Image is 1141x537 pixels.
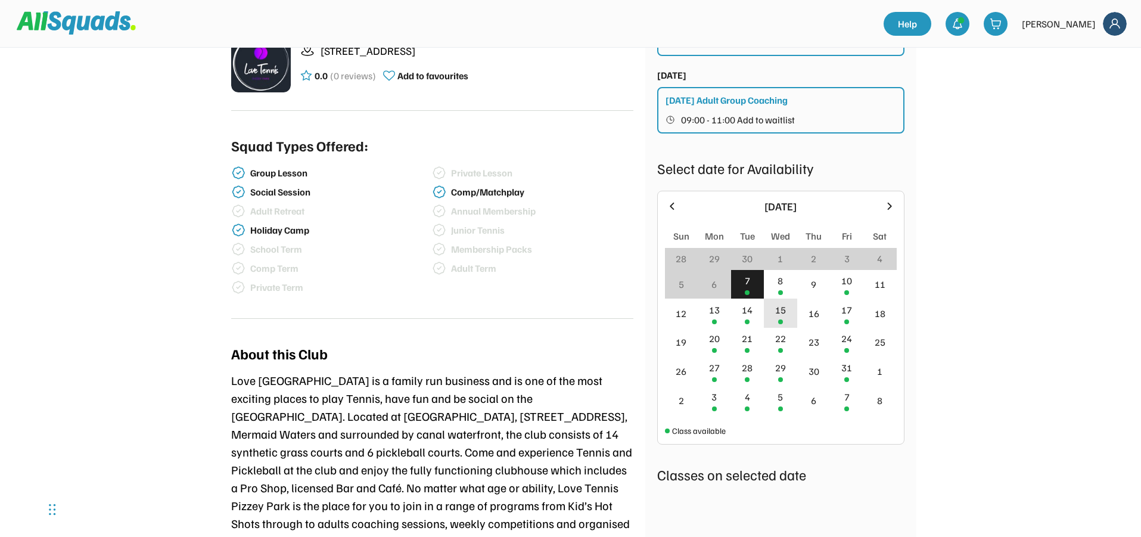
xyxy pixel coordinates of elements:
[709,361,720,375] div: 27
[432,261,446,275] img: check-verified-01%20%281%29.svg
[841,274,852,288] div: 10
[657,464,904,485] div: Classes on selected date
[875,277,885,291] div: 11
[778,390,783,404] div: 5
[1022,17,1096,31] div: [PERSON_NAME]
[451,187,631,198] div: Comp/Matchplay
[676,335,686,349] div: 19
[451,206,631,217] div: Annual Membership
[231,280,245,294] img: check-verified-01%20%281%29.svg
[432,166,446,180] img: check-verified-01%20%281%29.svg
[873,229,887,243] div: Sat
[676,306,686,321] div: 12
[231,261,245,275] img: check-verified-01%20%281%29.svg
[250,263,430,274] div: Comp Term
[673,229,689,243] div: Sun
[315,69,328,83] div: 0.0
[250,187,430,198] div: Social Session
[657,68,686,82] div: [DATE]
[811,393,816,408] div: 6
[231,242,245,256] img: check-verified-01%20%281%29.svg
[679,277,684,291] div: 5
[842,229,852,243] div: Fri
[231,33,291,92] img: LTPP_Logo_REV.jpeg
[709,303,720,317] div: 13
[775,361,786,375] div: 29
[775,331,786,346] div: 22
[657,157,904,179] div: Select date for Availability
[742,361,753,375] div: 28
[672,424,726,437] div: Class available
[250,282,430,293] div: Private Term
[451,225,631,236] div: Junior Tennis
[709,331,720,346] div: 20
[775,303,786,317] div: 15
[740,229,755,243] div: Tue
[877,393,882,408] div: 8
[806,229,822,243] div: Thu
[231,166,245,180] img: check-verified-01.svg
[676,364,686,378] div: 26
[432,185,446,199] img: check-verified-01.svg
[681,115,795,125] span: 09:00 - 11:00 Add to waitlist
[250,225,430,236] div: Holiday Camp
[250,206,430,217] div: Adult Retreat
[745,274,750,288] div: 7
[321,43,633,59] div: [STREET_ADDRESS]
[990,18,1002,30] img: shopping-cart-01%20%281%29.svg
[250,244,430,255] div: School Term
[778,252,783,266] div: 1
[685,198,876,215] div: [DATE]
[17,11,136,34] img: Squad%20Logo.svg
[231,343,328,364] div: About this Club
[397,69,468,83] div: Add to favourites
[844,252,850,266] div: 3
[330,69,376,83] div: (0 reviews)
[250,167,430,179] div: Group Lesson
[742,252,753,266] div: 30
[742,331,753,346] div: 21
[451,244,631,255] div: Membership Packs
[841,361,852,375] div: 31
[1103,12,1127,36] img: Frame%2018.svg
[676,252,686,266] div: 28
[231,185,245,199] img: check-verified-01.svg
[809,306,819,321] div: 16
[451,167,631,179] div: Private Lesson
[705,229,724,243] div: Mon
[742,303,753,317] div: 14
[841,303,852,317] div: 17
[778,274,783,288] div: 8
[666,112,897,128] button: 09:00 - 11:00 Add to waitlist
[666,93,788,107] div: [DATE] Adult Group Coaching
[679,393,684,408] div: 2
[432,204,446,218] img: check-verified-01%20%281%29.svg
[841,331,852,346] div: 24
[875,335,885,349] div: 25
[432,223,446,237] img: check-verified-01%20%281%29.svg
[711,390,717,404] div: 3
[809,364,819,378] div: 30
[877,364,882,378] div: 1
[432,242,446,256] img: check-verified-01%20%281%29.svg
[709,252,720,266] div: 29
[884,12,931,36] a: Help
[877,252,882,266] div: 4
[811,277,816,291] div: 9
[231,204,245,218] img: check-verified-01%20%281%29.svg
[451,263,631,274] div: Adult Term
[811,252,816,266] div: 2
[809,335,819,349] div: 23
[771,229,790,243] div: Wed
[231,135,368,156] div: Squad Types Offered:
[711,277,717,291] div: 6
[844,390,850,404] div: 7
[875,306,885,321] div: 18
[952,18,963,30] img: bell-03%20%281%29.svg
[231,223,245,237] img: check-verified-01.svg
[745,390,750,404] div: 4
